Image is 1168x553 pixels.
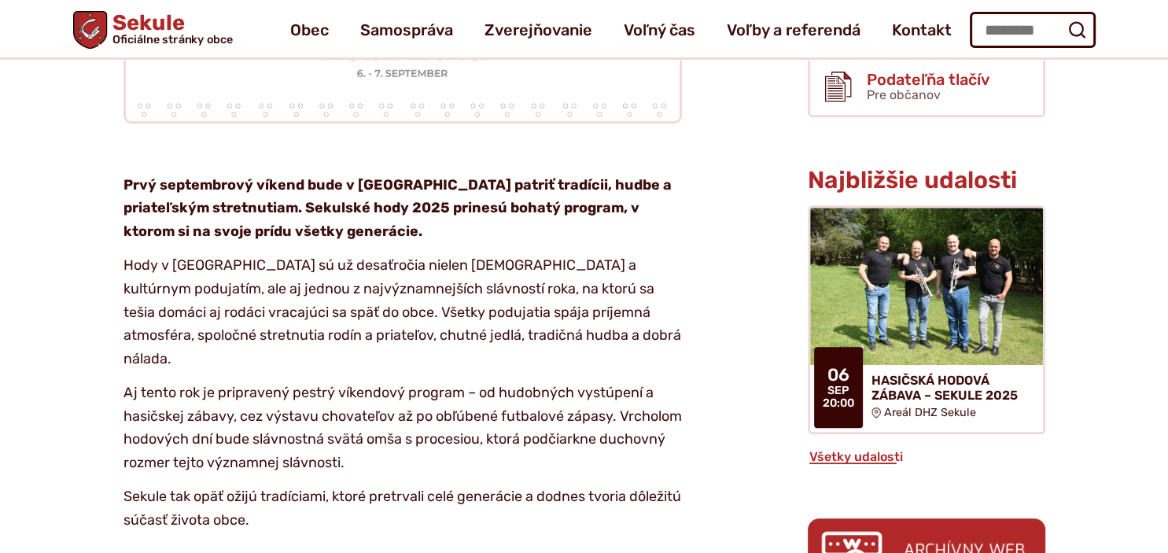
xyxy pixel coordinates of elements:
[123,176,672,240] strong: Prvý septembrový víkend bude v [GEOGRAPHIC_DATA] patriť tradícii, hudbe a priateľským stretnutiam...
[123,485,682,532] p: Sekule tak opäť ožijú tradíciami, ktoré pretrvali celé generácie a dodnes tvoria dôležitú súčasť ...
[123,382,682,475] p: Aj tento rok je pripravený pestrý víkendový program – od hudobných vystúpení a hasičskej zábavy, ...
[808,449,905,464] a: Všetky udalosti
[485,8,592,52] a: Zverejňovanie
[823,397,854,410] span: 20:00
[823,385,854,397] span: sep
[867,71,989,88] span: Podateľňa tlačív
[823,366,854,385] span: 06
[73,11,107,49] img: Prejsť na domovskú stránku
[727,8,860,52] a: Voľby a referendá
[107,13,233,46] span: Sekule
[808,205,1045,434] a: HASIČSKÁ HODOVÁ ZÁBAVA – SEKULE 2025 Areál DHZ Sekule 06 sep 20:00
[884,406,976,419] span: Areál DHZ Sekule
[73,11,233,49] a: Logo Sekule, prejsť na domovskú stránku.
[624,8,695,52] a: Voľný čas
[360,8,453,52] a: Samospráva
[808,168,1045,194] h3: Najbližšie udalosti
[808,56,1045,117] a: Podateľňa tlačív Pre občanov
[871,373,1030,403] h4: HASIČSKÁ HODOVÁ ZÁBAVA – SEKULE 2025
[123,254,682,371] p: Hody v [GEOGRAPHIC_DATA] sú už desaťročia nielen [DEMOGRAPHIC_DATA] a kultúrnym podujatím, ale aj...
[290,8,329,52] a: Obec
[112,34,233,45] span: Oficiálne stránky obce
[892,8,952,52] a: Kontakt
[867,87,941,102] span: Pre občanov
